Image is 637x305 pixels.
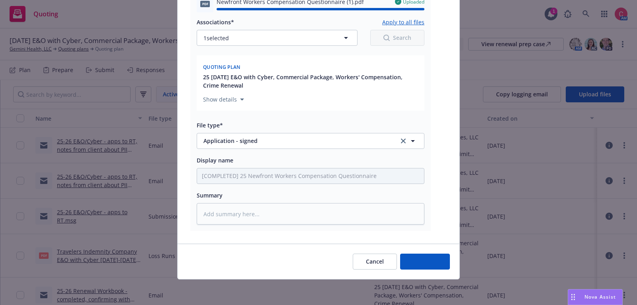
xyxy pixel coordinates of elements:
[584,293,616,300] span: Nova Assist
[197,18,234,26] span: Associations*
[413,258,437,265] span: Add files
[399,136,408,146] a: clear selection
[200,1,210,7] span: pdf
[197,133,424,149] button: Application - signedclear selection
[568,289,578,305] div: Drag to move
[203,137,388,145] span: Application - signed
[197,121,223,129] span: File type*
[366,258,384,265] span: Cancel
[382,17,424,27] button: Apply to all files
[203,34,229,42] span: 1 selected
[197,156,233,164] span: Display name
[353,254,397,270] button: Cancel
[197,30,358,46] button: 1selected
[203,73,420,90] button: 25 [DATE] E&O with Cyber, Commercial Package, Workers' Compensation, Crime Renewal
[197,168,424,184] input: Add display name here...
[203,64,240,70] span: Quoting plan
[200,95,247,104] button: Show details
[568,289,623,305] button: Nova Assist
[400,254,450,270] button: Add files
[197,192,223,199] span: Summary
